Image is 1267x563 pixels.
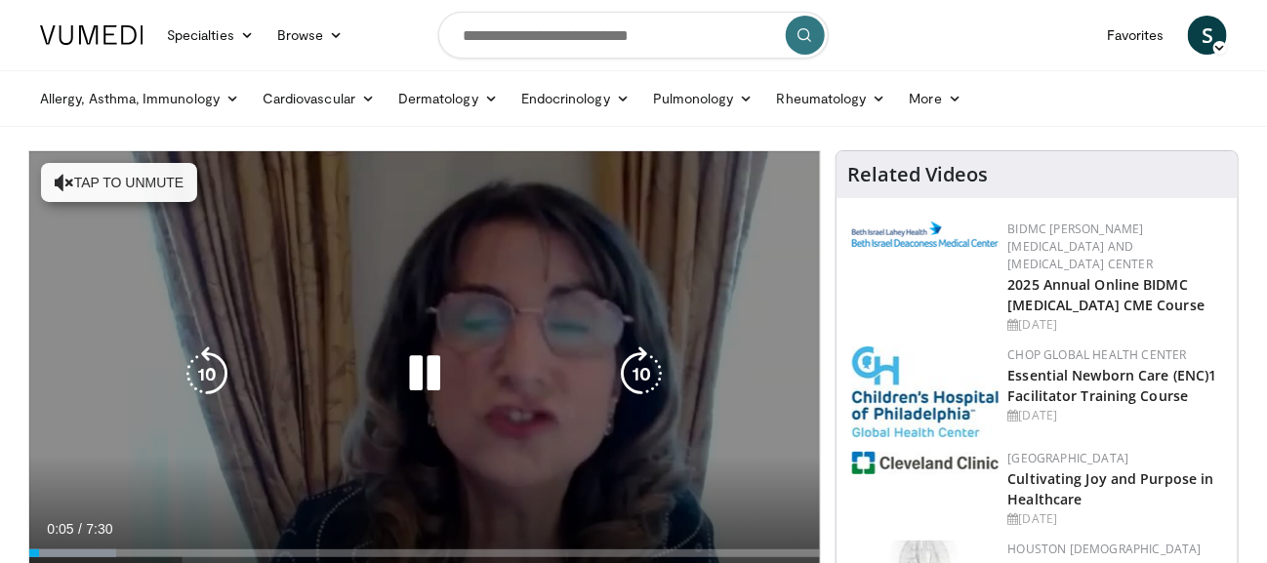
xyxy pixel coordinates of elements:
[1008,316,1222,334] div: [DATE]
[848,163,989,186] h4: Related Videos
[1008,469,1214,508] a: Cultivating Joy and Purpose in Healthcare
[28,79,251,118] a: Allergy, Asthma, Immunology
[1008,346,1187,363] a: CHOP Global Health Center
[510,79,641,118] a: Endocrinology
[1008,541,1202,557] a: Houston [DEMOGRAPHIC_DATA]
[41,163,197,202] button: Tap to unmute
[1008,366,1217,405] a: Essential Newborn Care (ENC)1 Facilitator Training Course
[852,452,999,474] img: 1ef99228-8384-4f7a-af87-49a18d542794.png.150x105_q85_autocrop_double_scale_upscale_version-0.2.jpg
[1008,407,1222,424] div: [DATE]
[1008,510,1222,528] div: [DATE]
[47,521,73,537] span: 0:05
[387,79,510,118] a: Dermatology
[29,549,820,557] div: Progress Bar
[251,79,387,118] a: Cardiovascular
[898,79,973,118] a: More
[1008,450,1129,466] a: [GEOGRAPHIC_DATA]
[1095,16,1176,55] a: Favorites
[1188,16,1227,55] a: S
[765,79,898,118] a: Rheumatology
[155,16,266,55] a: Specialties
[78,521,82,537] span: /
[266,16,355,55] a: Browse
[852,221,999,247] img: c96b19ec-a48b-46a9-9095-935f19585444.png.150x105_q85_autocrop_double_scale_upscale_version-0.2.png
[641,79,765,118] a: Pulmonology
[1008,275,1206,314] a: 2025 Annual Online BIDMC [MEDICAL_DATA] CME Course
[1008,221,1154,272] a: BIDMC [PERSON_NAME][MEDICAL_DATA] and [MEDICAL_DATA] Center
[438,12,829,59] input: Search topics, interventions
[852,346,999,437] img: 8fbf8b72-0f77-40e1-90f4-9648163fd298.jpg.150x105_q85_autocrop_double_scale_upscale_version-0.2.jpg
[86,521,112,537] span: 7:30
[40,25,143,45] img: VuMedi Logo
